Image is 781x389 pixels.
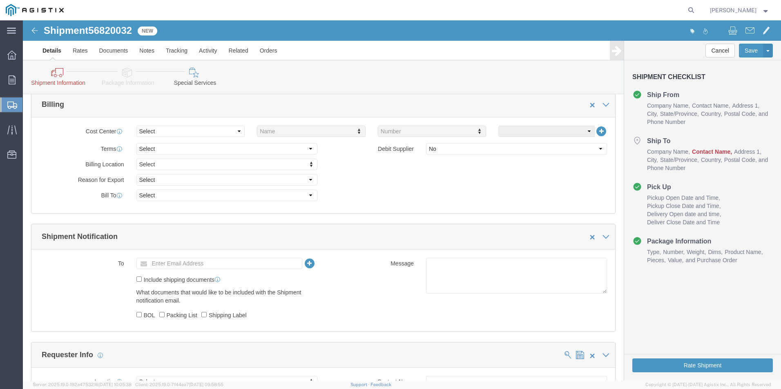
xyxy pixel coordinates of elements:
[350,382,371,387] a: Support
[98,382,132,387] span: [DATE] 10:05:38
[710,5,770,15] button: [PERSON_NAME]
[33,382,132,387] span: Server: 2025.19.0-192a4753216
[135,382,223,387] span: Client: 2025.19.0-7f44ea7
[189,382,223,387] span: [DATE] 09:58:55
[6,4,64,16] img: logo
[23,20,781,380] iframe: FS Legacy Container
[710,6,756,15] span: Steven Arechiga
[645,381,771,388] span: Copyright © [DATE]-[DATE] Agistix Inc., All Rights Reserved
[370,382,391,387] a: Feedback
